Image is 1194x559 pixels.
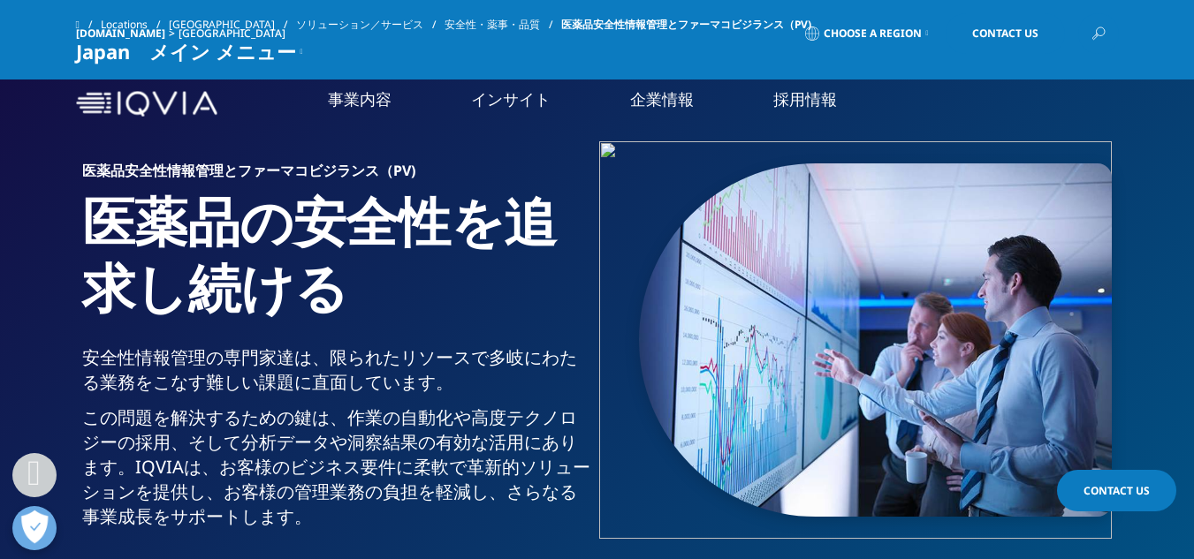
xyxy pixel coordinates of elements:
p: 安全性情報管理の専門家達は、限られたリソースで多岐にわたる業務をこなす難しい課題に直面しています。 [82,345,590,405]
a: 事業内容 [328,88,392,110]
a: 採用情報 [773,88,837,110]
a: Contact Us [1057,470,1176,511]
span: Contact Us [1084,483,1150,498]
nav: Primary [224,62,1119,146]
span: Contact Us [972,28,1038,39]
a: [DOMAIN_NAME] [76,26,165,41]
div: [GEOGRAPHIC_DATA] [179,26,293,41]
a: Contact Us [946,13,1065,54]
img: 139_reviewing-data-on-screens.jpg [639,163,1112,517]
a: 企業情報 [630,88,694,110]
span: Choose a Region [824,26,922,41]
a: インサイト [471,88,551,110]
h1: 医薬品の安全性を追求し続ける [82,188,590,345]
h6: 医薬品安全性情報管理とファーマコビジランス（PV) [82,163,590,188]
button: 優先設定センターを開く [12,506,57,550]
p: この問題を解決するための鍵は、作業の自動化や高度テクノロジーの採用、そして分析データや洞察結果の有効な活用にあります。IQVIAは、お客様のビジネス要件に柔軟で革新的ソリューションを提供し、お客... [82,405,590,540]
